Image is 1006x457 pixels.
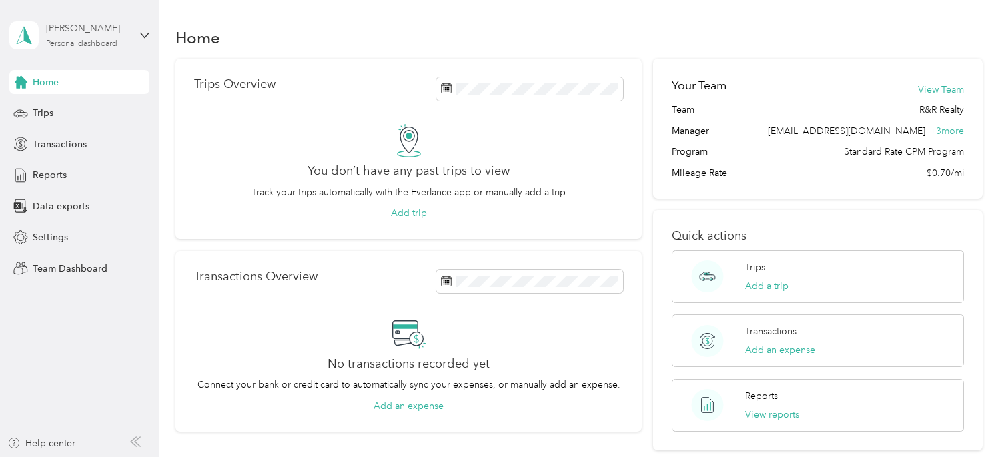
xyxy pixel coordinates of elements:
span: + 3 more [930,125,964,137]
iframe: Everlance-gr Chat Button Frame [931,382,1006,457]
button: Add a trip [745,279,789,293]
span: Team Dashboard [33,262,107,276]
button: View reports [745,408,799,422]
span: Settings [33,230,68,244]
span: Manager [672,124,709,138]
p: Transactions [745,324,797,338]
button: Add an expense [374,399,444,413]
span: Mileage Rate [672,166,727,180]
div: Personal dashboard [46,40,117,48]
p: Track your trips automatically with the Everlance app or manually add a trip [251,185,566,199]
button: Help center [7,436,75,450]
span: Data exports [33,199,89,213]
span: Transactions [33,137,87,151]
span: Team [672,103,694,117]
p: Quick actions [672,229,964,243]
h2: You don’t have any past trips to view [308,164,510,178]
p: Reports [745,389,778,403]
button: View Team [918,83,964,97]
div: [PERSON_NAME] [46,21,129,35]
p: Trips Overview [194,77,276,91]
h1: Home [175,31,220,45]
span: Trips [33,106,53,120]
button: Add trip [391,206,427,220]
span: Program [672,145,708,159]
span: [EMAIL_ADDRESS][DOMAIN_NAME] [768,125,925,137]
h2: Your Team [672,77,726,94]
span: Reports [33,168,67,182]
button: Add an expense [745,343,815,357]
p: Connect your bank or credit card to automatically sync your expenses, or manually add an expense. [197,378,620,392]
h2: No transactions recorded yet [328,357,490,371]
span: R&R Realty [919,103,964,117]
span: Standard Rate CPM Program [844,145,964,159]
p: Trips [745,260,765,274]
span: $0.70/mi [927,166,964,180]
span: Home [33,75,59,89]
p: Transactions Overview [194,270,318,284]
